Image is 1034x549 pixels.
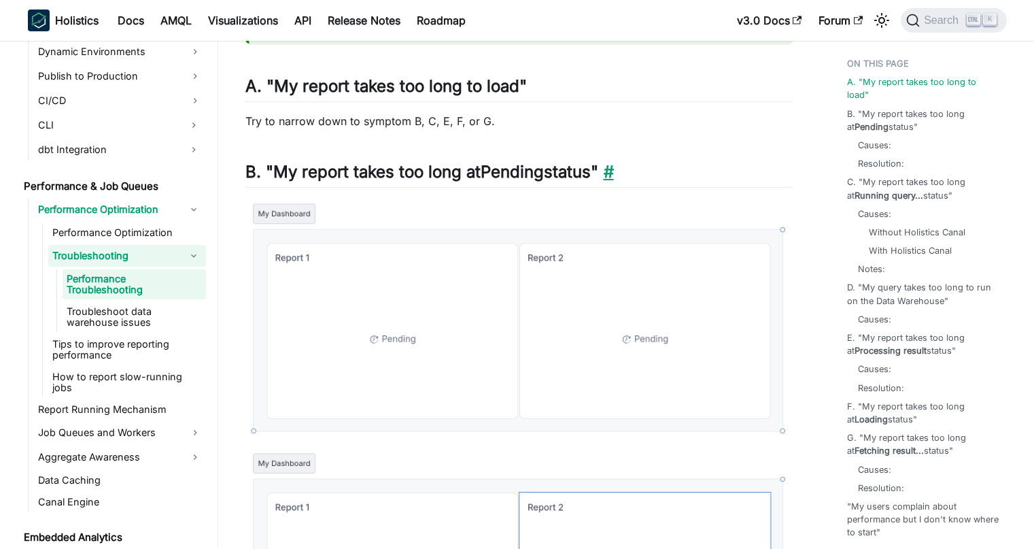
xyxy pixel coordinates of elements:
a: "My users complain about performance but I don't know where to start" [847,500,999,539]
a: v3.0 Docs [729,10,810,31]
a: D. "My query takes too long to run on the Data Warehouse" [847,281,999,307]
p: Try to narrow down to symptom B, C, E, F, or G. [245,113,793,129]
nav: Docs sidebar [14,41,218,549]
a: Data Caching [34,471,206,490]
button: Switch between dark and light mode (currently light mode) [871,10,893,31]
a: C. "My report takes too long atRunning query...status" [847,176,999,201]
a: E. "My report takes too long atProcessing resultstatus" [847,331,999,357]
a: Performance & Job Queues [20,177,206,196]
kbd: K [983,14,997,26]
a: Report Running Mechanism [34,400,206,419]
a: Aggregate Awareness [34,446,206,468]
a: Notes: [858,263,885,276]
strong: Loading [855,414,888,425]
a: Publish to Production [34,65,206,87]
button: Collapse sidebar category 'Troubleshooting' [182,245,206,267]
a: API [286,10,320,31]
a: B. "My report takes too long atPendingstatus" [847,107,999,133]
a: Dynamic Environments [34,41,206,63]
a: Embedded Analytics [20,528,206,547]
a: Causes: [858,207,891,220]
img: performance-perf-pending [245,199,793,444]
a: Performance Optimization [48,223,206,242]
a: dbt Integration [34,139,182,161]
a: Visualizations [200,10,286,31]
button: Collapse sidebar category 'Performance Optimization' [182,199,206,220]
h2: B. "My report takes too long at status" [245,162,793,188]
a: AMQL [152,10,200,31]
a: CLI [34,114,182,136]
a: Troubleshooting [48,245,182,267]
a: Performance Optimization [34,199,182,220]
a: Causes: [858,313,891,326]
a: Release Notes [320,10,409,31]
a: Direct link to b-my-report-takes-too-long-at-pending-status [598,162,614,182]
strong: Fetching result... [855,446,924,456]
a: Tips to improve reporting performance [48,335,206,365]
strong: Pending [855,122,889,132]
button: Expand sidebar category 'CLI' [182,114,206,136]
a: Resolution: [858,157,904,170]
strong: Processing result [855,346,927,356]
a: Job Queues and Workers [34,422,206,444]
a: F. "My report takes too long atLoadingstatus" [847,400,999,426]
b: Holistics [55,12,99,29]
a: Resolution: [858,382,904,395]
a: HolisticsHolistics [28,10,99,31]
button: Search (Ctrl+K) [901,8,1006,33]
button: Expand sidebar category 'dbt Integration' [182,139,206,161]
a: Without Holistics Canal [869,226,965,239]
img: Holistics [28,10,50,31]
strong: Pending [481,162,544,182]
a: Performance Troubleshooting [63,269,206,299]
h2: A. "My report takes too long to load" [245,76,793,102]
a: Causes: [858,463,891,476]
a: Resolution: [858,482,904,495]
a: Troubleshoot data warehouse issues [63,302,206,332]
a: Causes: [858,139,891,152]
a: How to report slow-running jobs [48,367,206,397]
span: Search [920,14,967,27]
a: With Holistics Canal [869,244,952,257]
a: Docs [109,10,152,31]
a: CI/CD [34,90,206,112]
a: Canal Engine [34,493,206,512]
a: Roadmap [409,10,474,31]
a: G. "My report takes too long atFetching result...status" [847,431,999,457]
a: Causes: [858,363,891,376]
a: A. "My report takes too long to load" [847,76,999,101]
strong: Running query... [855,190,923,201]
a: Forum [810,10,871,31]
